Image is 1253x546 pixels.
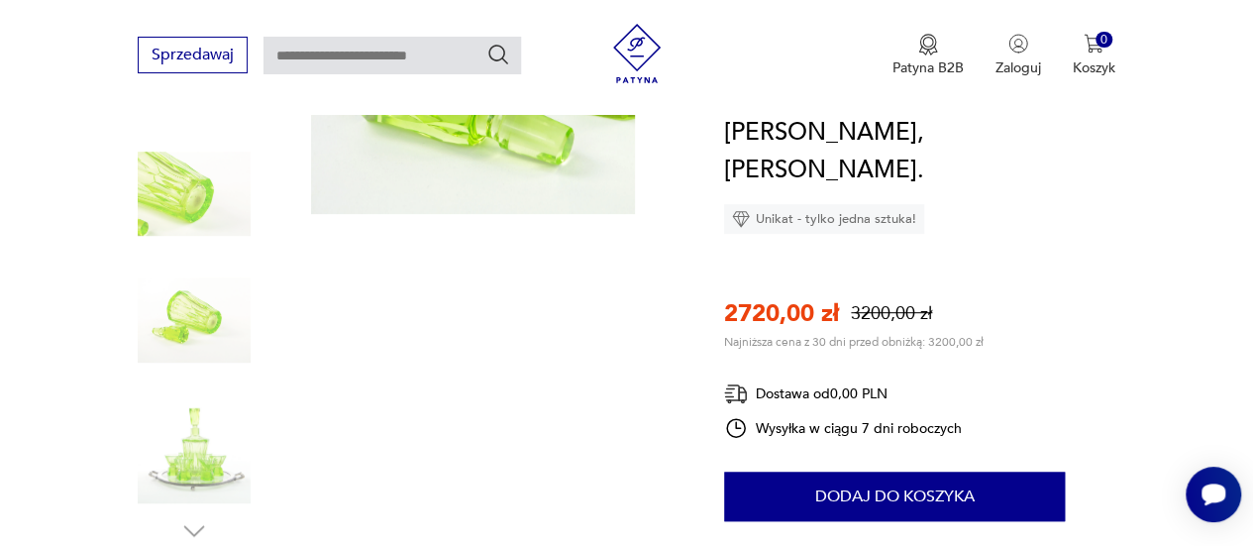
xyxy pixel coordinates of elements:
[995,34,1041,77] button: Zaloguj
[1186,467,1241,522] iframe: Smartsupp widget button
[724,297,839,330] p: 2720,00 zł
[138,138,251,251] img: Zdjęcie produktu Uranowa karafka, Huta Józefina.
[724,416,962,440] div: Wysyłka w ciągu 7 dni roboczych
[724,382,748,406] img: Ikona dostawy
[138,50,248,63] a: Sprzedawaj
[138,37,248,73] button: Sprzedawaj
[1008,34,1028,54] img: Ikonka użytkownika
[724,472,1065,521] button: Dodaj do koszyka
[1073,34,1115,77] button: 0Koszyk
[486,43,510,66] button: Szukaj
[724,114,1115,189] h1: [PERSON_NAME], [PERSON_NAME].
[607,24,667,83] img: Patyna - sklep z meblami i dekoracjami vintage
[724,204,924,234] div: Unikat - tylko jedna sztuka!
[851,301,932,326] p: 3200,00 zł
[724,382,962,406] div: Dostawa od 0,00 PLN
[1096,32,1112,49] div: 0
[1073,58,1115,77] p: Koszyk
[138,264,251,377] img: Zdjęcie produktu Uranowa karafka, Huta Józefina.
[138,390,251,503] img: Zdjęcie produktu Uranowa karafka, Huta Józefina.
[724,334,984,350] p: Najniższa cena z 30 dni przed obniżką: 3200,00 zł
[1084,34,1103,54] img: Ikona koszyka
[892,58,964,77] p: Patyna B2B
[995,58,1041,77] p: Zaloguj
[892,34,964,77] a: Ikona medaluPatyna B2B
[732,210,750,228] img: Ikona diamentu
[892,34,964,77] button: Patyna B2B
[918,34,938,55] img: Ikona medalu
